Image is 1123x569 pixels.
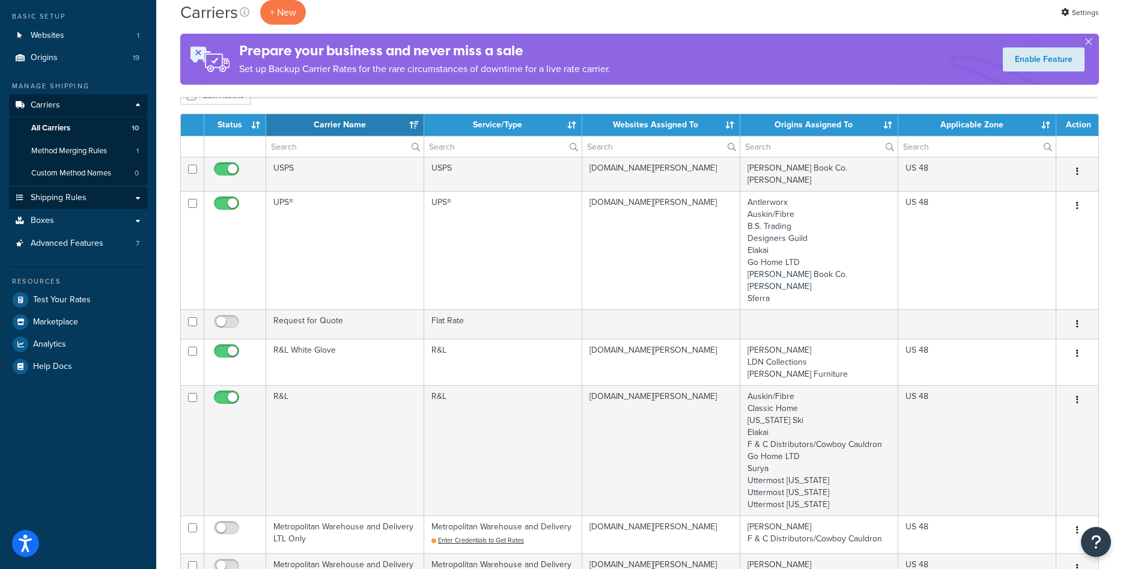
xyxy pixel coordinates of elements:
[424,385,582,516] td: R&L
[180,1,238,24] h1: Carriers
[424,309,582,339] td: Flat Rate
[424,516,582,553] td: Metropolitan Warehouse and Delivery
[33,295,91,305] span: Test Your Rates
[1003,47,1085,72] a: Enable Feature
[9,333,147,355] a: Analytics
[9,94,147,117] a: Carriers
[898,516,1056,553] td: US 48
[204,114,266,136] th: Status: activate to sort column ascending
[133,53,139,63] span: 19
[33,339,66,350] span: Analytics
[9,11,147,22] div: Basic Setup
[1081,527,1111,557] button: Open Resource Center
[898,157,1056,191] td: US 48
[31,216,54,226] span: Boxes
[266,339,424,385] td: R&L White Glove
[582,114,740,136] th: Websites Assigned To: activate to sort column ascending
[135,168,139,178] span: 0
[740,385,898,516] td: Auskin/Fibre Classic Home [US_STATE] Ski Elakai F & C Distributors/Cowboy Cauldron Go Home LTD Su...
[582,385,740,516] td: [DOMAIN_NAME][PERSON_NAME]
[424,191,582,309] td: UPS®
[9,94,147,186] li: Carriers
[266,309,424,339] td: Request for Quote
[132,123,139,133] span: 10
[31,239,103,249] span: Advanced Features
[9,210,147,232] a: Boxes
[9,117,147,139] a: All Carriers 10
[31,53,58,63] span: Origins
[266,516,424,553] td: Metropolitan Warehouse and Delivery LTL Only
[9,25,147,47] li: Websites
[31,193,87,203] span: Shipping Rules
[136,239,139,249] span: 7
[740,339,898,385] td: [PERSON_NAME] LDN Collections [PERSON_NAME] Furniture
[9,276,147,287] div: Resources
[136,146,139,156] span: 1
[31,146,107,156] span: Method Merging Rules
[9,140,147,162] a: Method Merging Rules 1
[1061,4,1099,21] a: Settings
[898,136,1056,157] input: Search
[582,191,740,309] td: [DOMAIN_NAME][PERSON_NAME]
[438,535,524,545] span: Enter Credentials to Get Rates
[266,114,424,136] th: Carrier Name: activate to sort column ascending
[266,136,424,157] input: Search
[266,157,424,191] td: USPS
[898,114,1056,136] th: Applicable Zone: activate to sort column ascending
[9,311,147,333] a: Marketplace
[33,362,72,372] span: Help Docs
[9,140,147,162] li: Method Merging Rules
[424,114,582,136] th: Service/Type: activate to sort column ascending
[33,317,78,327] span: Marketplace
[898,339,1056,385] td: US 48
[31,123,70,133] span: All Carriers
[31,168,111,178] span: Custom Method Names
[239,41,610,61] h4: Prepare your business and never miss a sale
[431,535,524,545] a: Enter Credentials to Get Rates
[740,114,898,136] th: Origins Assigned To: activate to sort column ascending
[582,136,740,157] input: Search
[137,31,139,41] span: 1
[582,339,740,385] td: [DOMAIN_NAME][PERSON_NAME]
[1056,114,1098,136] th: Action
[424,339,582,385] td: R&L
[740,516,898,553] td: [PERSON_NAME] F & C Distributors/Cowboy Cauldron
[9,187,147,209] a: Shipping Rules
[9,162,147,184] li: Custom Method Names
[582,157,740,191] td: [DOMAIN_NAME][PERSON_NAME]
[31,31,64,41] span: Websites
[582,516,740,553] td: [DOMAIN_NAME][PERSON_NAME]
[740,191,898,309] td: Antlerworx Auskin/Fibre B.S. Trading Designers Guild Elakai Go Home LTD [PERSON_NAME] Book Co. [P...
[9,47,147,69] a: Origins 19
[239,61,610,78] p: Set up Backup Carrier Rates for the rare circumstances of downtime for a live rate carrier.
[9,356,147,377] a: Help Docs
[424,157,582,191] td: USPS
[740,136,898,157] input: Search
[9,233,147,255] li: Advanced Features
[9,289,147,311] a: Test Your Rates
[9,117,147,139] li: All Carriers
[9,81,147,91] div: Manage Shipping
[9,47,147,69] li: Origins
[898,385,1056,516] td: US 48
[266,385,424,516] td: R&L
[9,162,147,184] a: Custom Method Names 0
[9,25,147,47] a: Websites 1
[266,191,424,309] td: UPS®
[424,136,582,157] input: Search
[898,191,1056,309] td: US 48
[180,34,239,85] img: ad-rules-rateshop-fe6ec290ccb7230408bd80ed9643f0289d75e0ffd9eb532fc0e269fcd187b520.png
[740,157,898,191] td: [PERSON_NAME] Book Co. [PERSON_NAME]
[9,233,147,255] a: Advanced Features 7
[31,100,60,111] span: Carriers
